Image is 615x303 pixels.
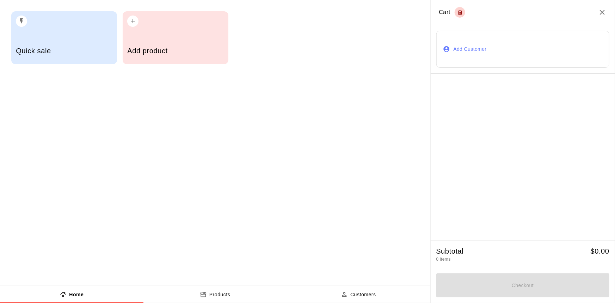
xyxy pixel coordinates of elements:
button: Empty cart [455,7,465,18]
button: Add product [123,11,228,64]
h5: $ 0.00 [591,247,609,256]
p: Products [209,291,230,298]
div: Cart [439,7,466,18]
button: Close [598,8,607,17]
button: Quick sale [11,11,117,64]
h5: Add product [127,46,223,56]
p: Customers [350,291,376,298]
button: Add Customer [436,31,610,68]
p: Home [69,291,84,298]
span: 0 items [436,257,451,262]
h5: Quick sale [16,46,112,56]
h5: Subtotal [436,247,464,256]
